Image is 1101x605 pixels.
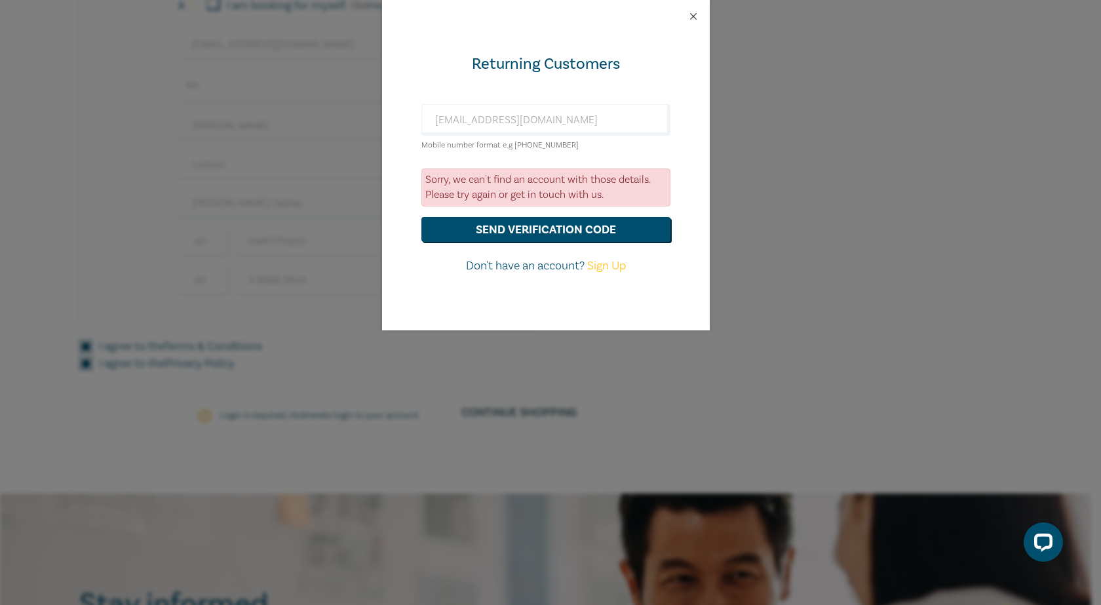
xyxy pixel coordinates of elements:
a: Sign Up [587,258,626,273]
div: Returning Customers [421,54,670,75]
p: Don't have an account? [421,258,670,275]
iframe: LiveChat chat widget [1013,517,1068,572]
small: Mobile number format e.g [PHONE_NUMBER] [421,140,579,150]
button: Close [687,10,699,22]
button: send verification code [421,217,670,242]
div: Sorry, we can't find an account with those details. Please try again or get in touch with us. [421,168,670,206]
input: Enter email or Mobile number [421,104,670,136]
